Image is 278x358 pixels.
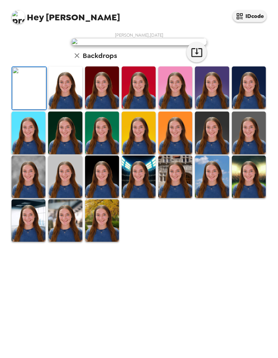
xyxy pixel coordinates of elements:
[83,50,117,61] h6: Backdrops
[27,11,44,23] span: Hey
[115,32,163,38] span: [PERSON_NAME] , [DATE]
[12,10,25,24] img: profile pic
[71,38,207,45] img: user
[233,10,266,22] button: IDcode
[12,7,120,22] span: [PERSON_NAME]
[12,67,46,110] img: Original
